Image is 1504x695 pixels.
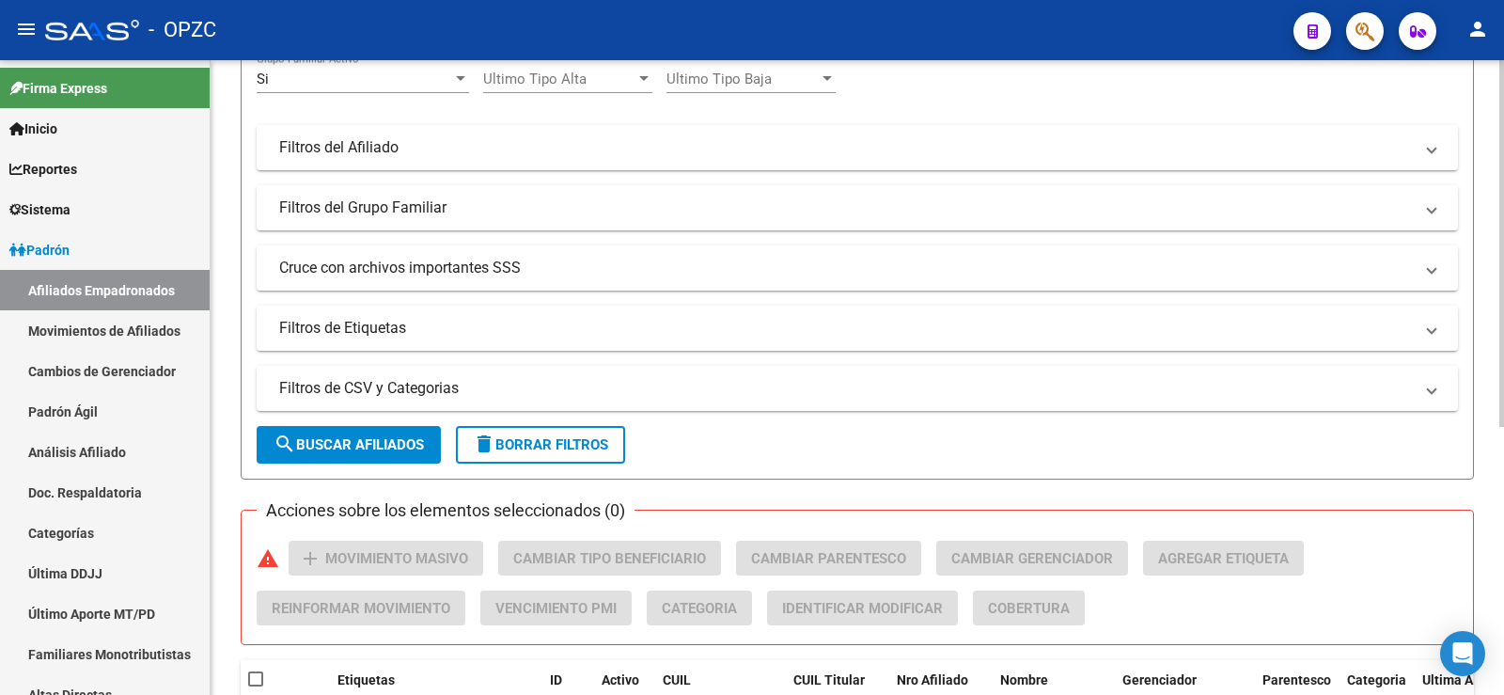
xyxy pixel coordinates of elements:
[951,550,1113,567] span: Cambiar Gerenciador
[257,498,634,524] h3: Acciones sobre los elementos seleccionados (0)
[473,433,495,455] mat-icon: delete
[988,600,1070,617] span: Cobertura
[257,125,1458,170] mat-expansion-panel-header: Filtros del Afiliado
[473,436,608,453] span: Borrar Filtros
[279,318,1413,339] mat-panel-title: Filtros de Etiquetas
[767,591,958,625] button: Identificar Modificar
[257,71,269,87] span: Si
[279,137,1413,158] mat-panel-title: Filtros del Afiliado
[279,258,1413,278] mat-panel-title: Cruce con archivos importantes SSS
[257,306,1458,351] mat-expansion-panel-header: Filtros de Etiquetas
[9,159,77,180] span: Reportes
[751,550,906,567] span: Cambiar Parentesco
[666,71,819,87] span: Ultimo Tipo Baja
[793,672,865,687] span: CUIL Titular
[279,378,1413,399] mat-panel-title: Filtros de CSV y Categorias
[663,672,691,687] span: CUIL
[1262,672,1331,687] span: Parentesco
[299,547,321,570] mat-icon: add
[897,672,968,687] span: Nro Afiliado
[257,366,1458,411] mat-expansion-panel-header: Filtros de CSV y Categorias
[9,118,57,139] span: Inicio
[257,185,1458,230] mat-expansion-panel-header: Filtros del Grupo Familiar
[279,197,1413,218] mat-panel-title: Filtros del Grupo Familiar
[274,433,296,455] mat-icon: search
[1158,550,1289,567] span: Agregar Etiqueta
[149,9,216,51] span: - OPZC
[337,672,395,687] span: Etiquetas
[662,600,737,617] span: Categoria
[257,426,441,464] button: Buscar Afiliados
[1347,672,1406,687] span: Categoria
[1143,541,1304,576] button: Agregar Etiqueta
[495,600,617,617] span: Vencimiento PMI
[782,600,943,617] span: Identificar Modificar
[9,78,107,99] span: Firma Express
[498,541,721,576] button: Cambiar Tipo Beneficiario
[550,672,562,687] span: ID
[483,71,635,87] span: Ultimo Tipo Alta
[736,541,921,576] button: Cambiar Parentesco
[9,199,70,220] span: Sistema
[1440,631,1485,676] div: Open Intercom Messenger
[480,591,632,625] button: Vencimiento PMI
[1466,18,1489,40] mat-icon: person
[602,672,639,687] span: Activo
[272,600,450,617] span: Reinformar Movimiento
[289,541,483,576] button: Movimiento Masivo
[257,591,465,625] button: Reinformar Movimiento
[325,550,468,567] span: Movimiento Masivo
[1000,672,1048,687] span: Nombre
[1122,672,1197,687] span: Gerenciador
[257,245,1458,291] mat-expansion-panel-header: Cruce con archivos importantes SSS
[9,240,70,261] span: Padrón
[513,550,706,567] span: Cambiar Tipo Beneficiario
[936,541,1128,576] button: Cambiar Gerenciador
[973,591,1085,625] button: Cobertura
[15,18,38,40] mat-icon: menu
[456,426,625,464] button: Borrar Filtros
[274,436,424,453] span: Buscar Afiliados
[257,547,279,570] mat-icon: warning
[647,591,752,625] button: Categoria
